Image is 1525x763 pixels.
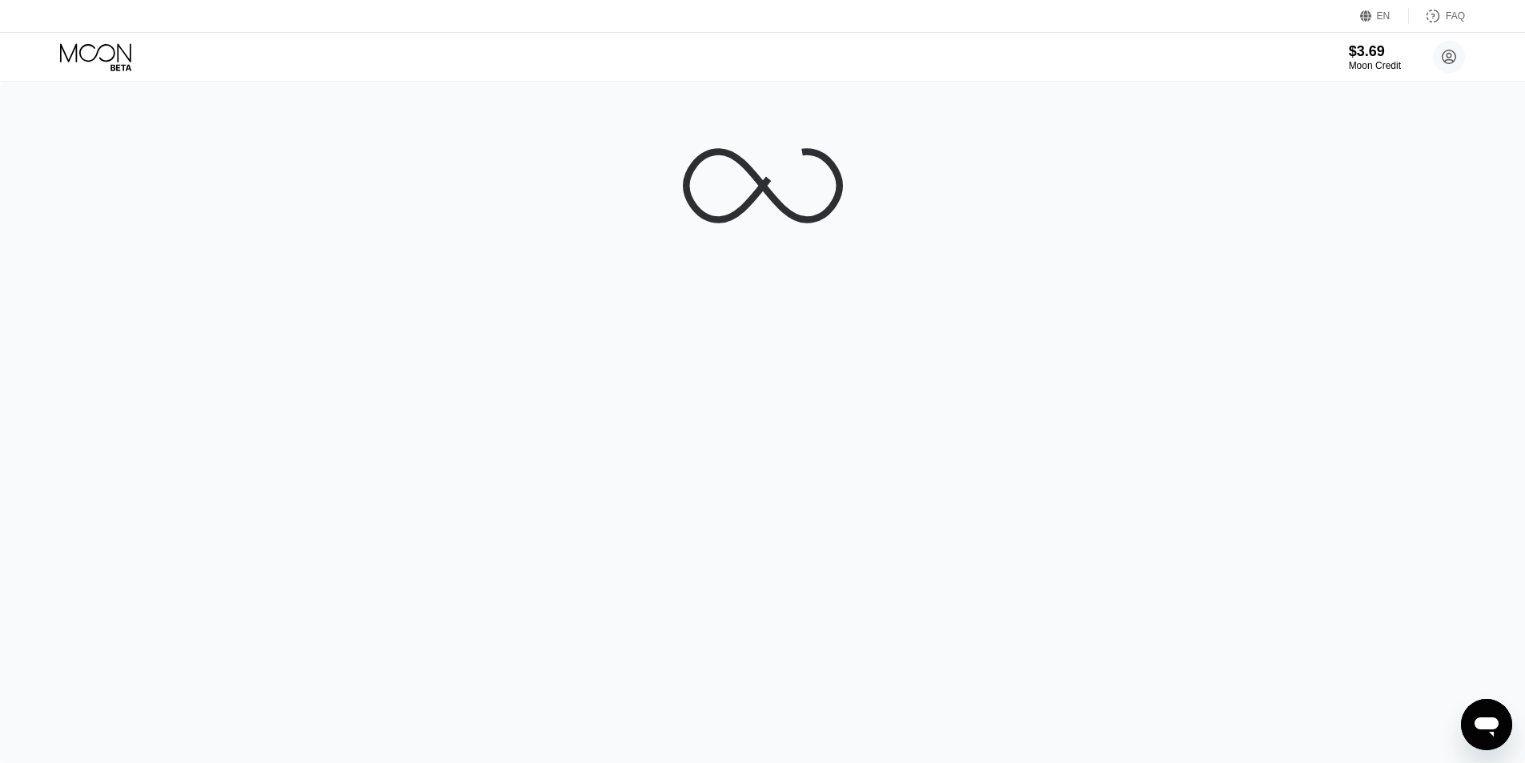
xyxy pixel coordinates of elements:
div: $3.69 [1349,43,1401,60]
div: FAQ [1409,8,1465,24]
div: $3.69Moon Credit [1349,43,1401,71]
div: EN [1360,8,1409,24]
div: EN [1377,10,1391,22]
div: Moon Credit [1349,60,1401,71]
div: FAQ [1446,10,1465,22]
iframe: Button to launch messaging window [1461,699,1512,750]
